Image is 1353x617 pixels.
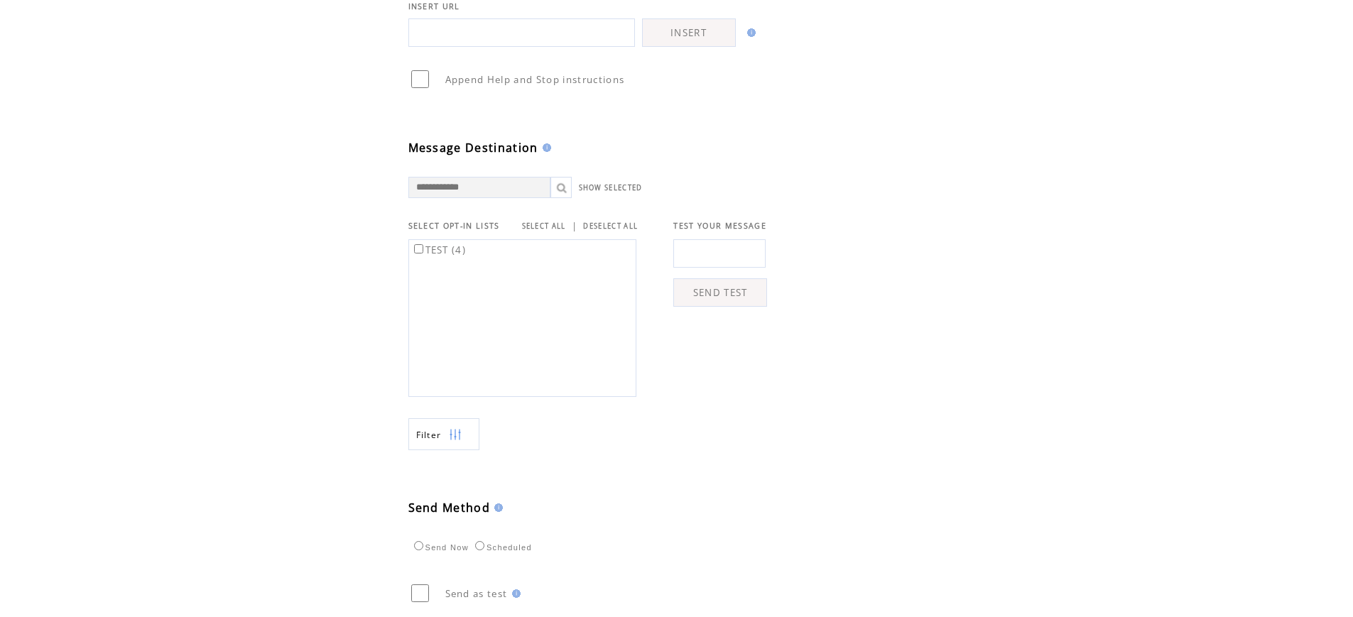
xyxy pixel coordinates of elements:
span: Append Help and Stop instructions [445,73,625,86]
img: help.gif [743,28,756,37]
img: help.gif [508,589,521,598]
span: Show filters [416,429,442,441]
span: TEST YOUR MESSAGE [673,221,766,231]
a: SEND TEST [673,278,767,307]
span: | [572,219,577,232]
span: Message Destination [408,140,538,155]
input: Scheduled [475,541,484,550]
span: Send Method [408,500,491,515]
span: INSERT URL [408,1,460,11]
img: filters.png [449,419,462,451]
a: SELECT ALL [522,222,566,231]
img: help.gif [538,143,551,152]
a: DESELECT ALL [583,222,638,231]
a: Filter [408,418,479,450]
label: Scheduled [472,543,532,552]
input: TEST (4) [414,244,423,253]
a: SHOW SELECTED [579,183,643,192]
label: Send Now [411,543,469,552]
span: Send as test [445,587,508,600]
a: INSERT [642,18,736,47]
label: TEST (4) [411,244,467,256]
input: Send Now [414,541,423,550]
img: help.gif [490,503,503,512]
span: SELECT OPT-IN LISTS [408,221,500,231]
